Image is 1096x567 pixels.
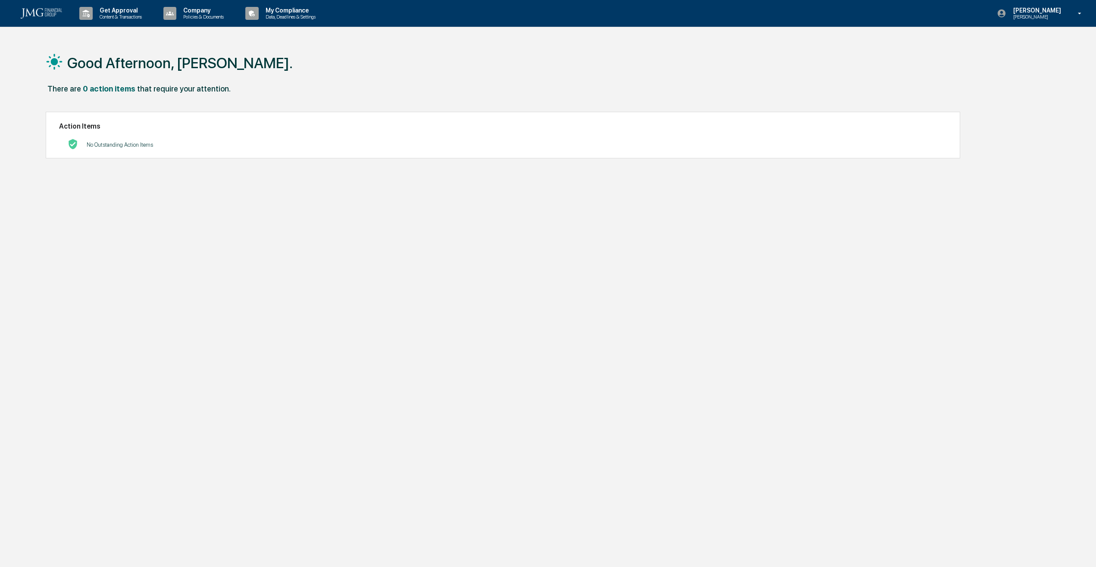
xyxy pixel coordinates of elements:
[83,84,135,93] div: 0 action items
[59,122,947,130] h2: Action Items
[93,14,146,20] p: Content & Transactions
[93,7,146,14] p: Get Approval
[1006,7,1065,14] p: [PERSON_NAME]
[21,8,62,19] img: logo
[259,7,320,14] p: My Compliance
[67,54,293,72] h1: Good Afternoon, [PERSON_NAME].
[176,7,228,14] p: Company
[259,14,320,20] p: Data, Deadlines & Settings
[137,84,231,93] div: that require your attention.
[47,84,81,93] div: There are
[68,139,78,149] img: No Actions logo
[176,14,228,20] p: Policies & Documents
[87,142,153,148] p: No Outstanding Action Items
[1006,14,1065,20] p: [PERSON_NAME]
